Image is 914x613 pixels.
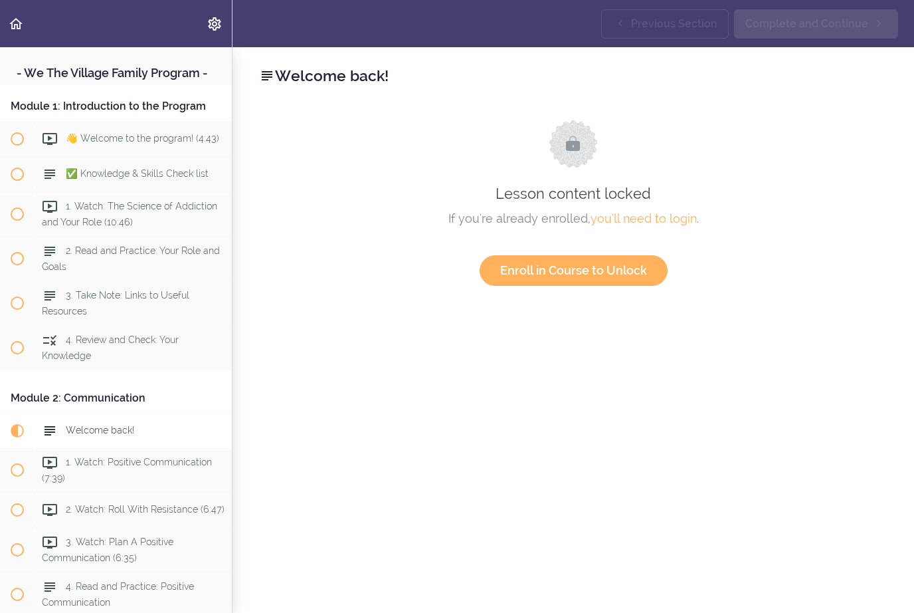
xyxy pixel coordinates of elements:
a: you'll need to login [591,211,697,225]
a: Complete and Continue [734,9,898,39]
span: 4. Read and Practice: Positive Communication [42,581,194,607]
span: Complete and Continue [745,16,868,32]
span: 👋 Welcome to the program! (4:43) [66,133,219,144]
span: 2. Read and Practice: Your Role and Goals [42,245,220,271]
span: 3. Take Note: Links to Useful Resources [42,290,189,316]
span: 1. Watch: Positive Communication (7:39) [42,457,212,483]
span: 2. Watch: Roll With Resistance (6:47) [66,504,225,515]
span: 1. Watch: The Science of Addiction and Your Role (10:46) [42,201,217,227]
span: 4. Review and Check: Your Knowledge [42,334,179,360]
span: 3. Watch: Plan A Positive Communication (6:35) [42,537,173,562]
span: Previous Section [631,16,717,32]
div: Lesson content locked [272,120,875,286]
span: Welcome back! [66,425,134,435]
h2: Welcome back! [259,64,887,87]
svg: Back to course curriculum [8,16,24,32]
a: Enroll in Course to Unlock [480,255,668,286]
a: Previous Section [601,9,729,39]
svg: Settings Menu [207,16,223,32]
div: If you're already enrolled, . [272,209,875,229]
span: ✅ Knowledge & Skills Check list [66,168,209,179]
